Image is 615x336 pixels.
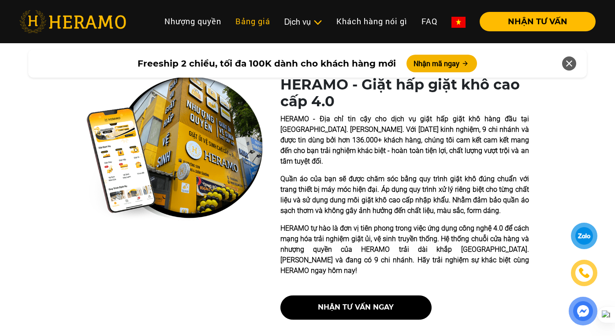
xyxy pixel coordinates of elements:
[451,17,466,28] img: vn-flag.png
[473,18,596,26] a: NHẬN TƯ VẤN
[280,76,529,110] h1: HERAMO - Giặt hấp giặt khô cao cấp 4.0
[157,12,228,31] a: Nhượng quyền
[280,223,529,276] p: HERAMO tự hào là đơn vị tiên phong trong việc ứng dụng công nghệ 4.0 để cách mạng hóa trải nghiệm...
[414,12,444,31] a: FAQ
[280,295,432,320] button: nhận tư vấn ngay
[280,174,529,216] p: Quần áo của bạn sẽ được chăm sóc bằng quy trình giặt khô đúng chuẩn với trang thiết bị máy móc hi...
[480,12,596,31] button: NHẬN TƯ VẤN
[313,18,322,27] img: subToggleIcon
[284,16,322,28] div: Dịch vụ
[406,55,477,72] button: Nhận mã ngay
[138,57,396,70] span: Freeship 2 chiều, tối đa 100K dành cho khách hàng mới
[228,12,277,31] a: Bảng giá
[86,76,263,221] img: heramo-quality-banner
[571,260,597,286] a: phone-icon
[19,10,126,33] img: heramo-logo.png
[329,12,414,31] a: Khách hàng nói gì
[579,268,589,278] img: phone-icon
[280,114,529,167] p: HERAMO - Địa chỉ tin cậy cho dịch vụ giặt hấp giặt khô hàng đầu tại [GEOGRAPHIC_DATA]. [PERSON_NA...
